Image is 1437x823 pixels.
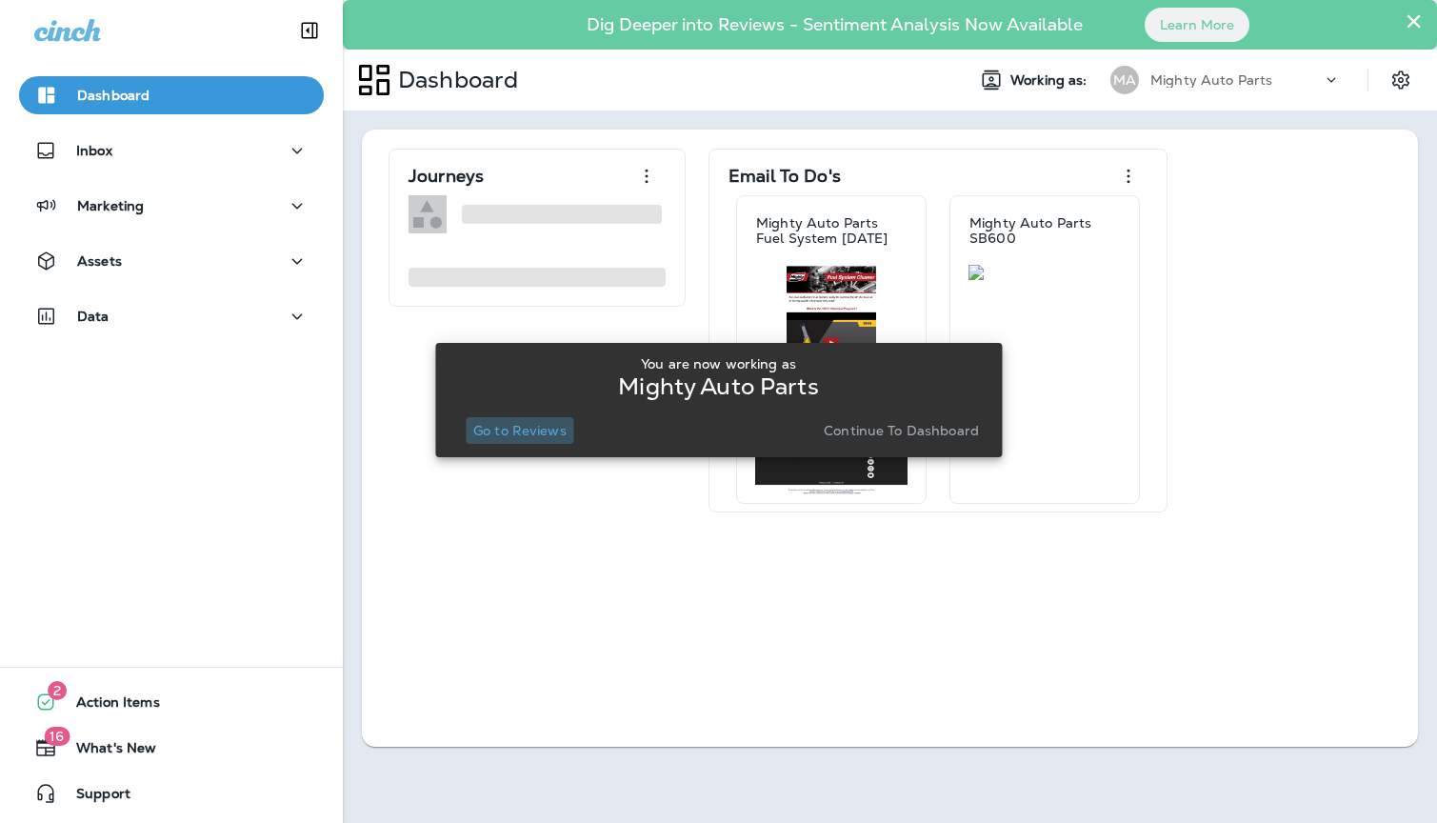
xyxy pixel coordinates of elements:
p: Marketing [77,198,144,213]
button: Assets [19,242,324,280]
p: Assets [77,253,122,269]
p: Mighty Auto Parts SB600 [969,215,1120,246]
button: Dashboard [19,76,324,114]
span: 16 [44,727,70,746]
button: Settings [1384,63,1418,97]
button: 2Action Items [19,683,324,721]
span: 2 [48,681,67,700]
p: Inbox [76,143,112,158]
p: Data [77,309,110,324]
p: Dashboard [390,66,518,94]
div: MA [1110,66,1139,94]
button: Inbox [19,131,324,170]
button: Data [19,297,324,335]
p: Dashboard [77,88,150,103]
span: Action Items [57,694,160,717]
span: Working as: [1010,72,1091,89]
button: 16What's New [19,729,324,767]
p: Continue to Dashboard [824,423,979,438]
button: Learn More [1145,8,1249,42]
button: Close [1405,6,1423,36]
p: Go to Reviews [473,423,567,438]
img: a7e046b5-710a-4bc4-b85c-f2e2ca90c114.jpg [968,265,1121,280]
p: You are now working as [641,356,796,371]
button: Collapse Sidebar [283,11,336,50]
p: Journeys [409,167,484,186]
span: Support [57,786,130,809]
button: Marketing [19,187,324,225]
button: Continue to Dashboard [816,417,987,444]
button: Go to Reviews [466,417,574,444]
button: Support [19,774,324,813]
span: What's New [57,740,156,763]
p: Mighty Auto Parts [618,379,818,394]
p: Mighty Auto Parts [1150,72,1272,88]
